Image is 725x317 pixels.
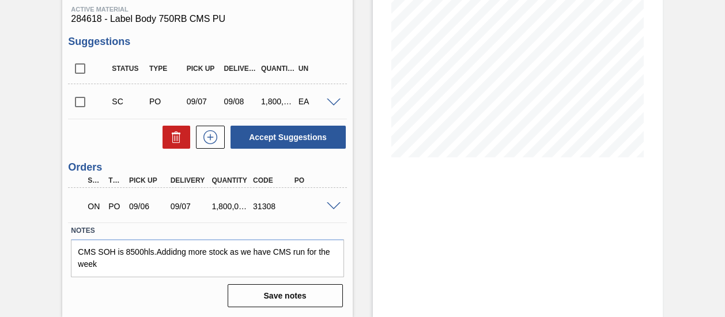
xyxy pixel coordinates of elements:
[250,176,294,184] div: Code
[146,65,186,73] div: Type
[71,6,343,13] span: Active Material
[68,36,346,48] h3: Suggestions
[85,194,104,219] div: Negotiating Order
[146,97,186,106] div: Purchase order
[105,176,125,184] div: Type
[85,176,104,184] div: Step
[190,126,225,149] div: New suggestion
[109,97,148,106] div: Suggestion Created
[209,176,253,184] div: Quantity
[231,126,346,149] button: Accept Suggestions
[68,161,346,173] h3: Orders
[168,176,212,184] div: Delivery
[296,65,335,73] div: UN
[258,97,297,106] div: 1,800,000.000
[221,97,260,106] div: 09/08/2025
[296,97,335,106] div: EA
[292,176,336,184] div: PO
[71,14,343,24] span: 284618 - Label Body 750RB CMS PU
[105,202,125,211] div: Purchase order
[109,65,148,73] div: Status
[88,202,101,211] p: ON
[209,202,253,211] div: 1,800,000.000
[258,65,297,73] div: Quantity
[184,97,223,106] div: 09/07/2025
[221,65,260,73] div: Delivery
[184,65,223,73] div: Pick up
[228,284,343,307] button: Save notes
[71,222,343,239] label: Notes
[126,176,171,184] div: Pick up
[250,202,294,211] div: 31308
[168,202,212,211] div: 09/07/2025
[225,124,347,150] div: Accept Suggestions
[126,202,171,211] div: 09/06/2025
[157,126,190,149] div: Delete Suggestions
[71,239,343,277] textarea: CMS SOH is 8500hls.Addidng more stock as we have CMS run for the week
